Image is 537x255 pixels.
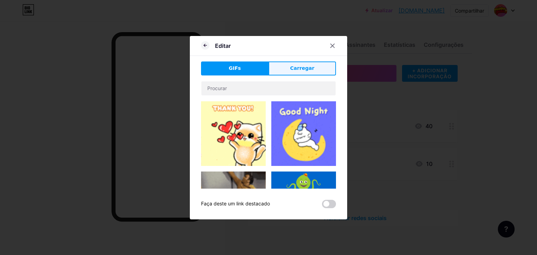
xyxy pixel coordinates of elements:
[268,61,336,75] button: Carregar
[201,81,336,95] input: Procurar
[271,101,336,166] img: Gihpy
[271,172,336,223] img: Gihpy
[215,42,231,49] font: Editar
[290,65,314,71] font: Carregar
[201,172,266,220] img: Gihpy
[201,61,268,75] button: GIFs
[229,65,241,71] font: GIFs
[201,201,270,206] font: Faça deste um link destacado
[201,101,266,166] img: Gihpy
